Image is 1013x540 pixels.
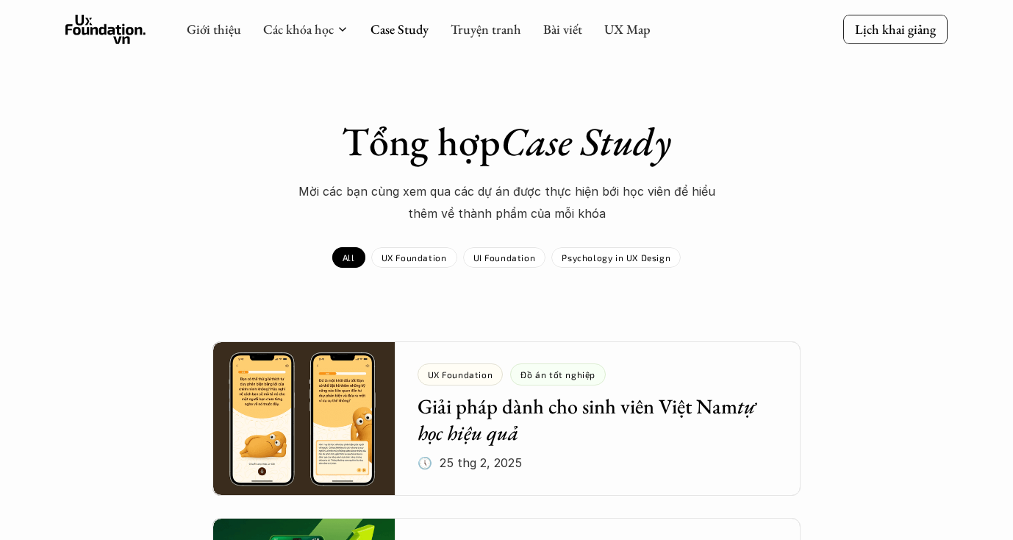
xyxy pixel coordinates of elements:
[187,21,241,38] a: Giới thiệu
[543,21,582,38] a: Bài viết
[371,21,429,38] a: Case Study
[212,341,801,496] a: Giải pháp dành cho sinh viên Việt Namtự học hiệu quả🕔 25 thg 2, 2025
[473,252,536,263] p: UI Foundation
[343,252,355,263] p: All
[843,15,948,43] a: Lịch khai giảng
[451,21,521,38] a: Truyện tranh
[249,118,764,166] h1: Tổng hợp
[286,180,727,225] p: Mời các bạn cùng xem qua các dự án được thực hiện bới học viên để hiểu thêm về thành phẩm của mỗi...
[382,252,447,263] p: UX Foundation
[604,21,651,38] a: UX Map
[501,116,671,167] em: Case Study
[562,252,670,263] p: Psychology in UX Design
[855,21,936,38] p: Lịch khai giảng
[263,21,334,38] a: Các khóa học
